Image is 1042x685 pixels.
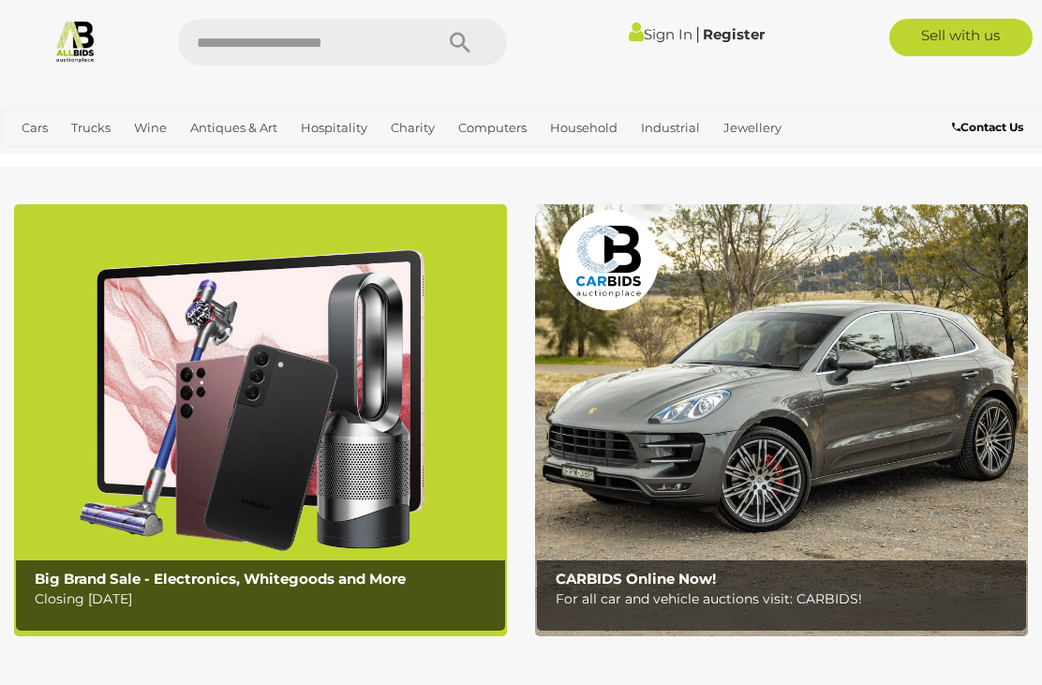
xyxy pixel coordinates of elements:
span: | [695,23,700,44]
b: Big Brand Sale - Electronics, Whitegoods and More [35,570,406,588]
img: CARBIDS Online Now! [535,204,1028,636]
p: Closing [DATE] [35,588,497,611]
b: Contact Us [952,120,1023,134]
button: Search [413,19,507,66]
a: Household [543,112,625,143]
img: Allbids.com.au [53,19,97,63]
img: Big Brand Sale - Electronics, Whitegoods and More [14,204,507,636]
a: Computers [451,112,534,143]
a: Sign In [629,25,692,43]
a: Hospitality [293,112,375,143]
b: CARBIDS Online Now! [556,570,716,588]
p: For all car and vehicle auctions visit: CARBIDS! [556,588,1018,611]
a: Charity [383,112,442,143]
a: Sports [73,143,127,174]
a: Jewellery [716,112,789,143]
a: Big Brand Sale - Electronics, Whitegoods and More Big Brand Sale - Electronics, Whitegoods and Mo... [14,204,507,636]
a: Industrial [633,112,707,143]
a: CARBIDS Online Now! CARBIDS Online Now! For all car and vehicle auctions visit: CARBIDS! [535,204,1028,636]
a: Register [703,25,765,43]
a: [GEOGRAPHIC_DATA] [135,143,283,174]
a: Trucks [64,112,118,143]
a: Contact Us [952,117,1028,138]
a: Wine [127,112,174,143]
a: Cars [14,112,55,143]
a: Sell with us [889,19,1033,56]
a: Office [14,143,65,174]
a: Antiques & Art [183,112,285,143]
